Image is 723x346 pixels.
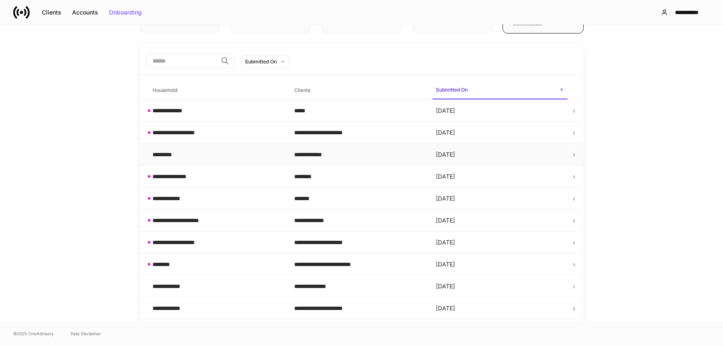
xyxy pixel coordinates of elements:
[429,254,571,276] td: [DATE]
[245,58,277,65] div: Submitted On
[429,144,571,166] td: [DATE]
[436,86,468,94] h6: Submitted On
[429,100,571,122] td: [DATE]
[104,6,147,19] button: Onboarding
[150,82,285,99] span: Household
[72,10,98,15] div: Accounts
[36,6,67,19] button: Clients
[153,86,178,94] h6: Household
[429,276,571,298] td: [DATE]
[429,188,571,210] td: [DATE]
[291,82,426,99] span: Clients
[70,330,101,337] a: Data Disclaimer
[109,10,142,15] div: Onboarding
[429,298,571,319] td: [DATE]
[242,55,289,68] button: Submitted On
[67,6,104,19] button: Accounts
[429,122,571,144] td: [DATE]
[42,10,61,15] div: Clients
[429,319,571,341] td: [DATE]
[294,86,310,94] h6: Clients
[429,210,571,232] td: [DATE]
[429,166,571,188] td: [DATE]
[433,82,568,99] span: Submitted On
[13,330,54,337] span: © 2025 OneAdvisory
[429,232,571,254] td: [DATE]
